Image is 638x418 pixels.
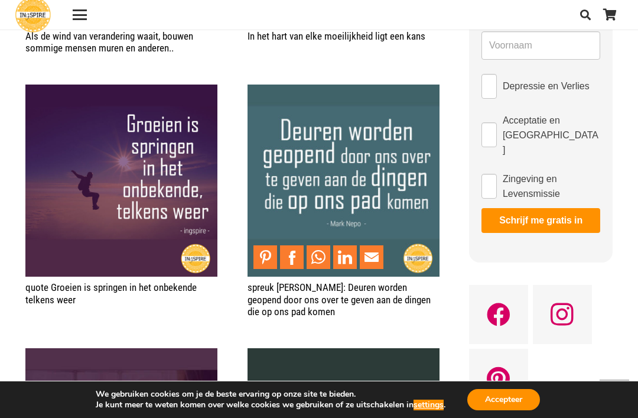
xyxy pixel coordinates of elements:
input: Voornaam [481,31,600,60]
button: Accepteer [467,389,540,410]
a: Instagram [533,285,592,344]
a: Share to Facebook [280,245,304,269]
a: In het hart van elke moeilijkheid ligt een kans [248,30,425,42]
li: Facebook [280,245,307,269]
a: quote Groeien is springen in het onbekende telkens weer [25,85,217,277]
img: Citaat Mark Nepo: Deuren worden geopend door ons over te geven aan de dingen die op ons pad komen [248,85,440,277]
a: Pinterest [469,349,528,408]
li: LinkedIn [333,245,360,269]
li: Pinterest [253,245,280,269]
li: WhatsApp [307,245,333,269]
span: Acceptatie en [GEOGRAPHIC_DATA] [503,113,600,157]
a: Terug naar top [600,380,629,409]
a: Facebook [469,285,528,344]
li: Email This [360,245,386,269]
input: Zingeving en Levensmissie [481,174,497,199]
a: Share to LinkedIn [333,245,357,269]
a: Share to WhatsApp [307,245,330,269]
span: Zingeving en Levensmissie [503,171,600,201]
input: Acceptatie en [GEOGRAPHIC_DATA] [481,122,497,147]
input: Depressie en Verlies [481,74,497,99]
a: spreuk [PERSON_NAME]: Deuren worden geopend door ons over te geven aan de dingen die op ons pad k... [248,281,431,317]
a: spreuk Mark Nepo: Deuren worden geopend door ons over te geven aan de dingen die op ons pad komen [248,85,440,277]
p: Je kunt meer te weten komen over welke cookies we gebruiken of ze uitschakelen in . [96,400,445,410]
a: quote Groeien is springen in het onbekende telkens weer [25,281,197,305]
span: Depressie en Verlies [503,79,590,93]
button: Schrijf me gratis in [481,208,600,233]
a: Als de wind van verandering waait, bouwen sommige mensen muren en anderen.. [25,30,193,54]
a: Mail to Email This [360,245,383,269]
a: Menu [64,8,95,22]
a: Pin to Pinterest [253,245,277,269]
button: settings [414,400,444,410]
img: Groeien is springen in het onbekende telkens weer, spreuk ingspire over groei [25,85,217,277]
p: We gebruiken cookies om je de beste ervaring op onze site te bieden. [96,389,445,400]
